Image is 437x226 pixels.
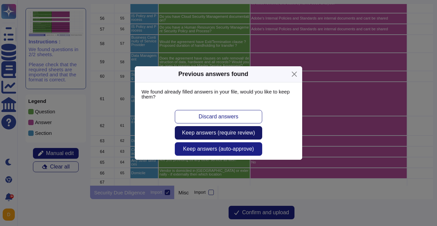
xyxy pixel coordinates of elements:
span: Discard answers [199,114,238,119]
button: Keep answers (auto-approve) [175,142,262,156]
span: Keep answers (require review) [182,130,255,136]
div: Previous answers found [178,70,248,79]
button: Keep answers (require review) [175,126,262,140]
span: Keep answers (auto-approve) [183,146,254,152]
button: Close [289,69,300,79]
button: Discard answers [175,110,262,123]
div: We found already filled answers in your file, would you like to keep them? [135,82,302,106]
